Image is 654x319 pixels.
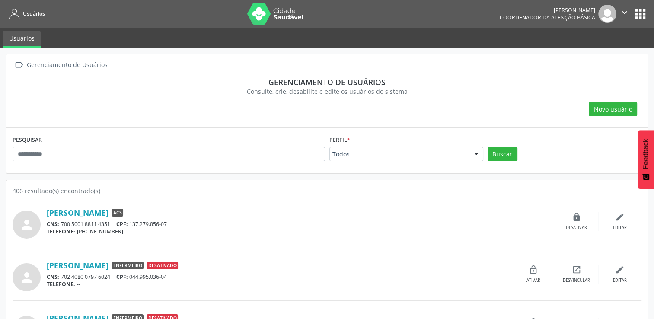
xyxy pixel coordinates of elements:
[598,5,616,23] img: img
[589,102,637,117] button: Novo usuário
[332,150,466,159] span: Todos
[116,220,128,228] span: CPF:
[615,265,625,274] i: edit
[112,209,123,217] span: ACS
[616,5,633,23] button: 
[572,265,581,274] i: open_in_new
[526,278,540,284] div: Ativar
[613,278,627,284] div: Editar
[594,105,632,114] span: Novo usuário
[529,265,538,274] i: lock_open
[638,130,654,189] button: Feedback - Mostrar pesquisa
[615,212,625,222] i: edit
[572,212,581,222] i: lock
[19,217,35,233] i: person
[25,59,109,71] div: Gerenciamento de Usuários
[19,77,635,87] div: Gerenciamento de usuários
[47,281,75,288] span: TELEFONE:
[47,273,512,281] div: 702 4080 0797 6024 044.995.036-04
[500,14,595,21] span: Coordenador da Atenção Básica
[563,278,590,284] div: Desvincular
[47,220,555,228] div: 700 5001 8811 4351 137.279.856-07
[47,281,512,288] div: --
[13,59,25,71] i: 
[13,134,42,147] label: PESQUISAR
[19,87,635,96] div: Consulte, crie, desabilite e edite os usuários do sistema
[613,225,627,231] div: Editar
[13,59,109,71] a:  Gerenciamento de Usuários
[116,273,128,281] span: CPF:
[566,225,587,231] div: Desativar
[47,220,59,228] span: CNS:
[642,139,650,169] span: Feedback
[488,147,517,162] button: Buscar
[147,262,178,269] span: Desativado
[47,228,75,235] span: TELEFONE:
[6,6,45,21] a: Usuários
[329,134,350,147] label: Perfil
[13,186,641,195] div: 406 resultado(s) encontrado(s)
[620,8,629,17] i: 
[23,10,45,17] span: Usuários
[47,273,59,281] span: CNS:
[500,6,595,14] div: [PERSON_NAME]
[19,270,35,285] i: person
[47,261,108,270] a: [PERSON_NAME]
[3,31,41,48] a: Usuários
[47,228,555,235] div: [PHONE_NUMBER]
[633,6,648,22] button: apps
[112,262,144,269] span: Enfermeiro
[47,208,108,217] a: [PERSON_NAME]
